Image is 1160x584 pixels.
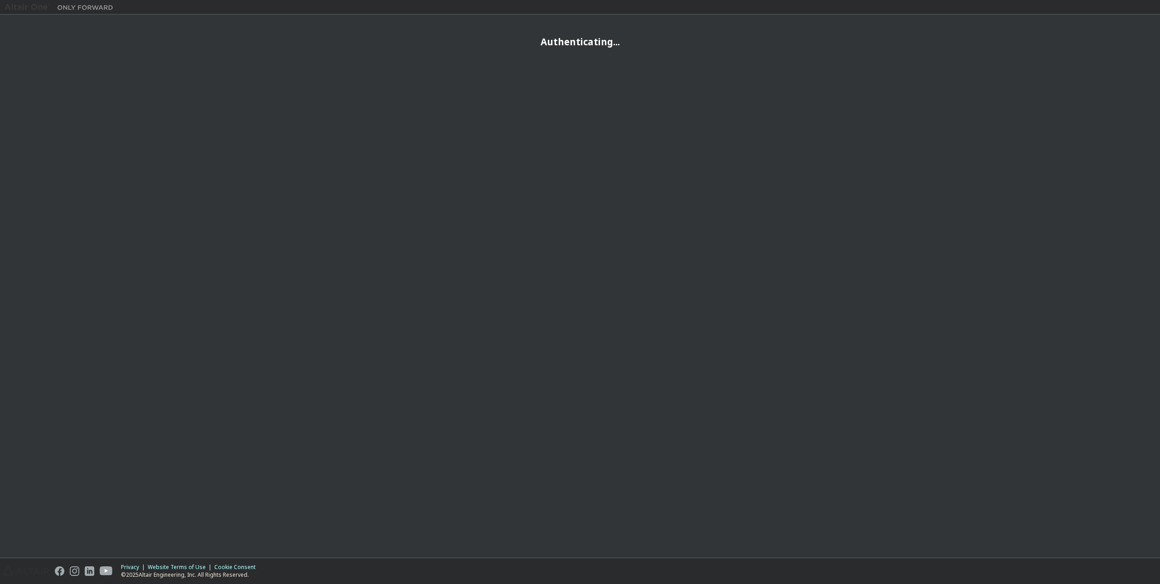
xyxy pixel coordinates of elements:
img: linkedin.svg [85,566,94,576]
div: Cookie Consent [214,564,261,571]
img: altair_logo.svg [3,566,49,576]
h2: Authenticating... [5,36,1155,48]
img: Altair One [5,3,118,12]
img: facebook.svg [55,566,64,576]
img: youtube.svg [100,566,113,576]
div: Privacy [121,564,148,571]
img: instagram.svg [70,566,79,576]
div: Website Terms of Use [148,564,214,571]
p: © 2025 Altair Engineering, Inc. All Rights Reserved. [121,571,261,579]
